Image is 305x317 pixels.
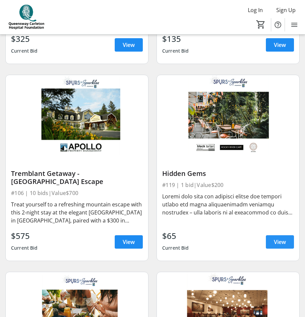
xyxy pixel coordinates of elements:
[162,180,294,190] div: #119 | 1 bid | Value $200
[11,188,143,198] div: #106 | 10 bids | Value $700
[115,38,143,52] a: View
[162,33,189,45] div: $135
[11,45,38,57] div: Current Bid
[6,75,148,155] img: Tremblant Getaway - Chateau Beauvallon Escape
[266,38,294,52] a: View
[162,230,189,242] div: $65
[255,18,267,30] button: Cart
[11,33,38,45] div: $325
[162,192,294,216] div: Loremi dolo sita con adipisci elitse doe tempori utlabo etd magna aliquaenimadm veniamqu nostrude...
[115,235,143,249] a: View
[274,41,286,49] span: View
[242,5,268,15] button: Log In
[11,170,143,186] div: Tremblant Getaway - [GEOGRAPHIC_DATA] Escape
[11,230,38,242] div: $575
[266,235,294,249] a: View
[248,6,263,14] span: Log In
[11,242,38,254] div: Current Bid
[123,41,135,49] span: View
[4,5,48,30] img: QCH Foundation's Logo
[274,238,286,246] span: View
[162,170,294,178] div: Hidden Gems
[271,18,285,31] button: Help
[276,6,296,14] span: Sign Up
[123,238,135,246] span: View
[157,75,299,155] img: Hidden Gems
[288,18,301,31] button: Menu
[11,200,143,225] div: Treat yourself to a refreshing mountain escape with this 2-night stay at the elegant [GEOGRAPHIC_...
[162,242,189,254] div: Current Bid
[162,45,189,57] div: Current Bid
[271,5,301,15] button: Sign Up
